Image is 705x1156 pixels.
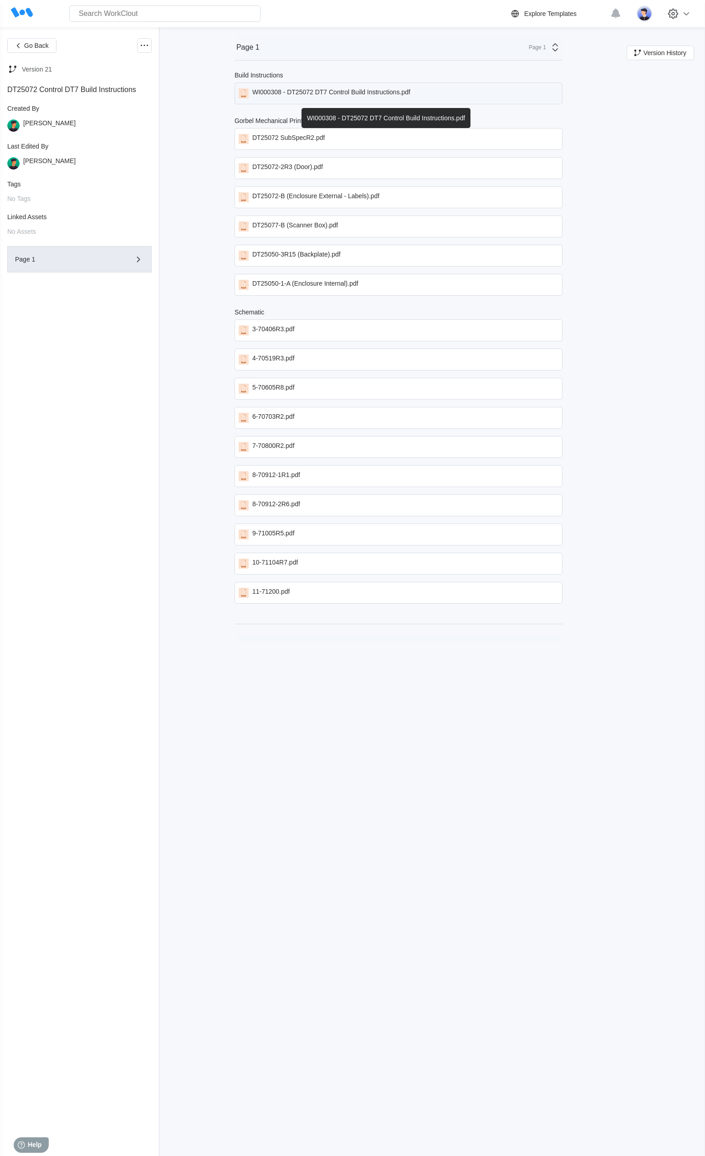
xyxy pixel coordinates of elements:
button: Go Back [7,38,56,53]
div: No Assets [7,228,152,235]
div: Tags [7,180,152,188]
div: 9-71005R5.pdf [252,529,295,539]
div: Schematic [235,308,264,316]
a: Explore Templates [510,8,606,19]
div: 8-70912-2R6.pdf [252,500,300,510]
div: 7-70800R2.pdf [252,442,295,452]
div: DT25077-B (Scanner Box).pdf [252,221,338,231]
img: user.png [7,119,20,132]
img: user-5.png [637,6,652,21]
input: Search WorkClout [69,5,261,22]
span: Version History [644,50,686,56]
div: Explore Templates [524,10,577,17]
div: 8-70912-1R1.pdf [252,471,300,481]
div: Last Edited By [7,143,152,150]
div: Page 1 [236,43,260,51]
div: Created By [7,105,152,112]
div: WI000308 - DT25072 DT7 Control Build Instructions.pdf [301,108,470,128]
img: user.png [7,157,20,170]
span: Go Back [24,42,49,49]
div: 3-70406R3.pdf [252,325,295,335]
div: 4-70519R3.pdf [252,355,295,365]
div: Version 21 [22,66,52,73]
div: DT25050-3R15 (Backplate).pdf [252,251,341,261]
div: DT25072-B (Enclosure External - Labels).pdf [252,192,379,202]
div: Page 1 [523,44,546,51]
div: 5-70605R8.pdf [252,384,295,394]
div: DT25072 Control DT7 Build Instructions [7,86,152,94]
div: 11-71200.pdf [252,588,290,598]
div: WI000308 - DT25072 DT7 Control Build Instructions.pdf [252,88,410,98]
div: Build Instructions [235,72,283,79]
div: [PERSON_NAME] [23,157,76,170]
div: 6-70703R2.pdf [252,413,295,423]
div: [PERSON_NAME] [23,119,76,132]
div: DT25050-1-A (Enclosure Internal).pdf [252,280,358,290]
div: DT25072 SubSpecR2.pdf [252,134,325,144]
button: Page 1 [7,246,152,272]
div: Page 1 [15,256,118,262]
div: Gorbel Mechanical Prints [235,117,306,124]
div: DT25072-2R3 (Door).pdf [252,163,323,173]
div: No Tags [7,195,152,202]
button: Version History [627,46,694,60]
div: 10-71104R7.pdf [252,559,298,569]
div: Linked Assets [7,213,152,221]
